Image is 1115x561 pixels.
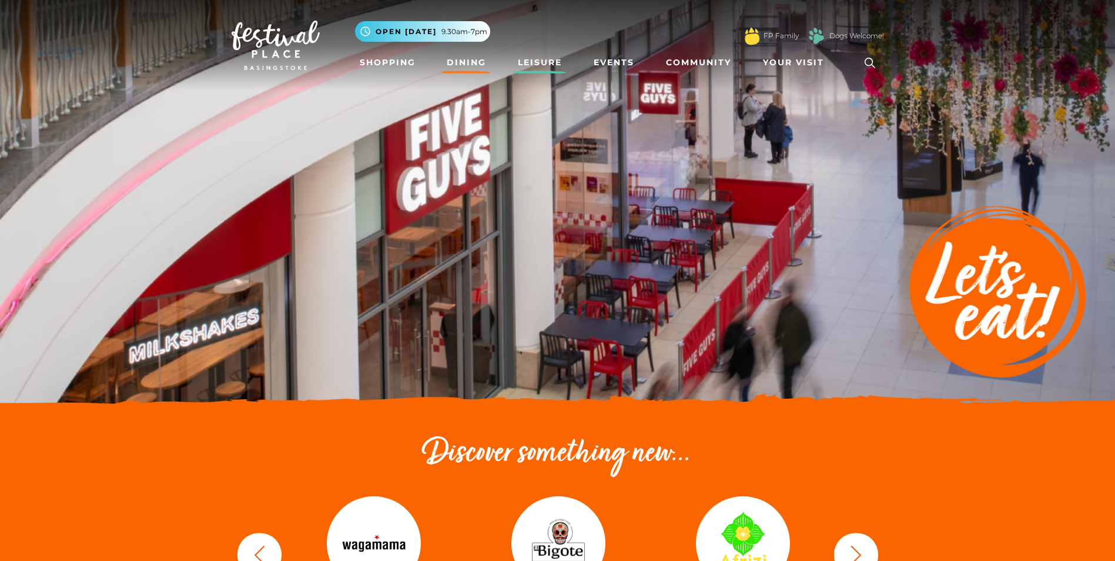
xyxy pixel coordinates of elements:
h2: Discover something new... [232,435,884,473]
a: Leisure [513,52,567,74]
a: Your Visit [758,52,835,74]
span: Open [DATE] [376,26,437,37]
a: Dining [442,52,491,74]
a: Events [589,52,639,74]
a: Dogs Welcome! [829,31,884,41]
img: Festival Place Logo [232,21,320,70]
a: FP Family [764,31,799,41]
a: Shopping [355,52,420,74]
span: Your Visit [763,56,824,69]
a: Community [661,52,736,74]
button: Open [DATE] 9.30am-7pm [355,21,490,42]
span: 9.30am-7pm [441,26,487,37]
